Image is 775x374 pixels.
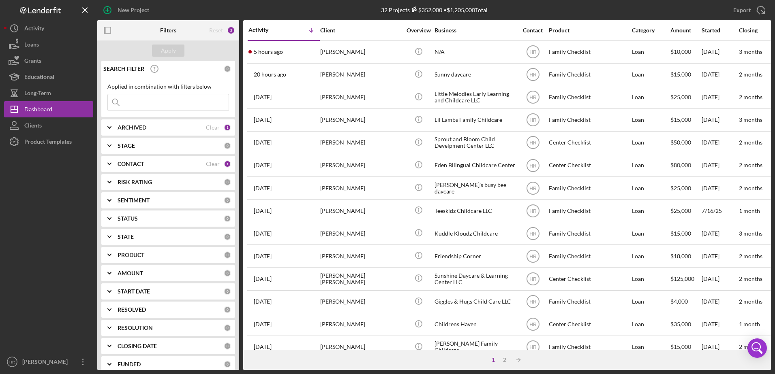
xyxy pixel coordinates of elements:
div: Grants [24,53,41,71]
div: Family Checklist [549,64,630,85]
div: Loan [632,314,670,335]
div: [DATE] [702,132,738,153]
a: Dashboard [4,101,93,117]
time: 2025-09-10 18:16 [254,117,272,123]
div: [PERSON_NAME] [320,223,401,244]
time: 2025-08-14 21:25 [254,344,272,350]
div: Loan [632,64,670,85]
text: HR [529,208,537,214]
div: Activity [248,27,284,33]
text: HR [9,360,15,364]
div: [DATE] [702,155,738,176]
time: 2025-09-09 19:13 [254,139,272,146]
span: $15,000 [670,343,691,350]
time: 2 months [739,253,762,259]
b: AMOUNT [118,270,143,276]
div: Loan [632,268,670,289]
div: Clear [206,161,220,167]
b: ARCHIVED [118,124,146,131]
div: Family Checklist [549,200,630,221]
text: HR [529,253,537,259]
time: 2025-08-16 18:53 [254,321,272,327]
time: 3 months [739,230,762,237]
div: [DATE] [702,109,738,131]
button: New Project [97,2,157,18]
time: 2025-09-04 02:29 [254,208,272,214]
div: [DATE] [702,314,738,335]
div: [DATE] [702,291,738,312]
div: Clients [24,117,42,136]
div: Loan [632,177,670,199]
time: 3 months [739,116,762,123]
div: Family Checklist [549,245,630,267]
div: [PERSON_NAME] [320,245,401,267]
div: Family Checklist [549,87,630,108]
div: Sprout and Bloom Child Develpment Center LLC [435,132,516,153]
b: RESOLUTION [118,325,153,331]
div: [DATE] [702,177,738,199]
time: 1 month [739,321,760,327]
div: [PERSON_NAME] [320,109,401,131]
div: 0 [224,178,231,186]
div: Overview [403,27,434,34]
div: Sunny daycare [435,64,516,85]
text: HR [529,117,537,123]
b: CLOSING DATE [118,343,157,349]
div: [DATE] [702,245,738,267]
b: START DATE [118,288,150,295]
span: $80,000 [670,161,691,168]
span: $125,000 [670,275,694,282]
div: N/A [435,41,516,63]
div: 0 [224,251,231,259]
time: 2025-08-28 19:59 [254,253,272,259]
text: HR [529,140,537,146]
button: Loans [4,36,93,53]
div: Center Checklist [549,132,630,153]
div: Reset [209,27,223,34]
text: HR [529,322,537,327]
div: [DATE] [702,336,738,358]
time: 2 months [739,343,762,350]
div: Eden Bilingual Childcare Center [435,155,516,176]
div: Sunshine Daycare & Learning Center LLC [435,268,516,289]
time: 2025-09-08 13:08 [254,162,272,168]
div: [PERSON_NAME] [320,155,401,176]
div: 0 [224,306,231,313]
text: HR [529,49,537,55]
div: [DATE] [702,41,738,63]
text: HR [529,185,537,191]
div: Loan [632,87,670,108]
div: Loan [632,245,670,267]
button: Grants [4,53,93,69]
div: Client [320,27,401,34]
div: Clear [206,124,220,131]
div: [PERSON_NAME] [320,41,401,63]
button: Apply [152,45,184,57]
div: Loan [632,291,670,312]
div: Export [733,2,751,18]
b: SEARCH FILTER [103,66,144,72]
span: $25,000 [670,185,691,191]
time: 2025-09-12 13:18 [254,49,283,55]
div: 0 [224,361,231,368]
b: SENTIMENT [118,197,150,204]
div: Contact [518,27,548,34]
div: Family Checklist [549,41,630,63]
div: Loan [632,336,670,358]
div: Friendship Corner [435,245,516,267]
div: 1 [224,124,231,131]
time: 2 months [739,185,762,191]
div: Long-Term [24,85,51,103]
div: 0 [224,215,231,222]
b: RESOLVED [118,306,146,313]
div: Kuddle Kloudz Childcare [435,223,516,244]
text: HR [529,299,537,305]
div: 32 Projects • $1,205,000 Total [381,6,488,13]
a: Long-Term [4,85,93,101]
time: 3 months [739,48,762,55]
div: 1 [488,357,499,363]
span: $35,000 [670,321,691,327]
span: $10,000 [670,48,691,55]
b: STATUS [118,215,138,222]
div: Giggles & Hugs Child Care LLC [435,291,516,312]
